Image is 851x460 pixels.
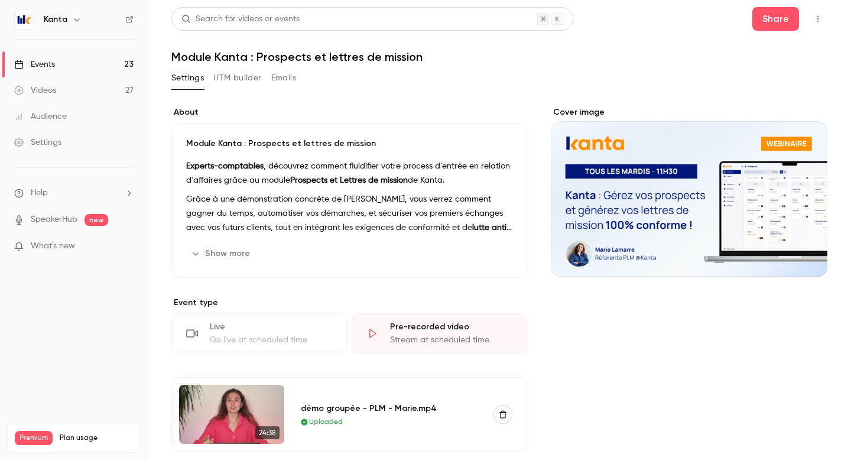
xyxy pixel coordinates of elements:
[171,50,827,64] h1: Module Kanta : Prospects et lettres de mission
[60,433,133,443] span: Plan usage
[181,13,300,25] div: Search for videos or events
[290,176,408,184] strong: Prospects et Lettres de mission
[752,7,799,31] button: Share
[14,85,56,96] div: Videos
[119,241,134,252] iframe: Noticeable Trigger
[271,69,296,88] button: Emails
[210,334,332,346] div: Go live at scheduled time
[551,106,827,277] section: Cover image
[31,187,48,199] span: Help
[213,69,261,88] button: UTM builder
[171,106,527,118] label: About
[551,106,827,118] label: Cover image
[15,10,34,29] img: Kanta
[171,297,527,309] p: Event type
[390,321,512,333] div: Pre-recorded video
[85,214,108,226] span: new
[14,111,67,122] div: Audience
[171,313,347,354] div: LiveGo live at scheduled time
[186,138,512,150] p: Module Kanta : Prospects et lettres de mission
[44,14,67,25] h6: Kanta
[186,159,512,187] p: , découvrez comment fluidifier votre process d’entrée en relation d'affaires grâce au module de K...
[31,240,75,252] span: What's new
[301,402,479,414] div: démo groupée - PLM - Marie.mp4
[210,321,332,333] div: Live
[171,69,204,88] button: Settings
[352,313,527,354] div: Pre-recorded videoStream at scheduled time
[186,162,264,170] strong: Experts-comptables
[15,431,53,445] span: Premium
[309,417,343,427] span: Uploaded
[14,187,134,199] li: help-dropdown-opener
[186,244,257,263] button: Show more
[255,426,280,439] span: 24:38
[31,213,77,226] a: SpeakerHub
[390,334,512,346] div: Stream at scheduled time
[14,59,55,70] div: Events
[14,137,61,148] div: Settings
[186,192,512,235] p: Grâce à une démonstration concrète de [PERSON_NAME], vous verrez comment gagner du temps, automat...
